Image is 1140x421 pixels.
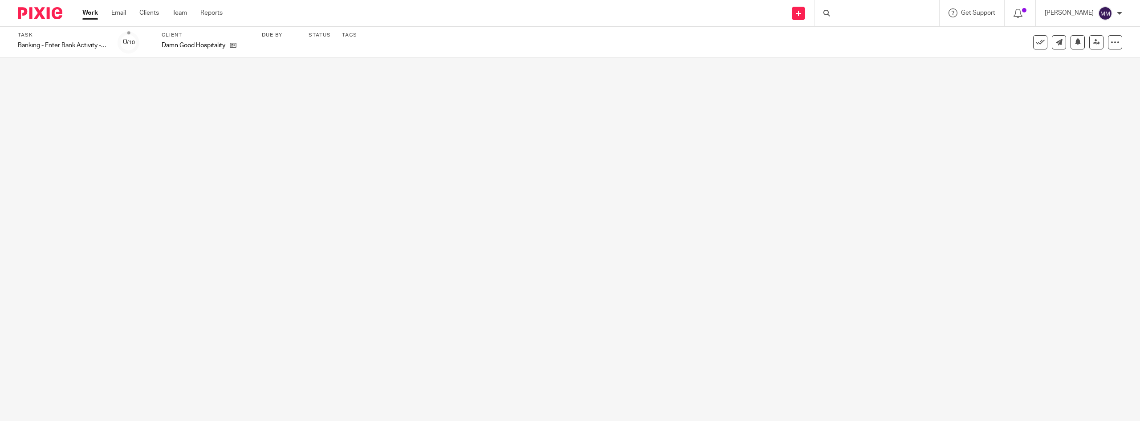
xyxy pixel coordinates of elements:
p: [PERSON_NAME] [1045,8,1094,17]
a: Work [82,8,98,17]
img: svg%3E [1098,6,1112,20]
span: Get Support [961,10,995,16]
label: Task [18,32,107,39]
a: Reports [200,8,223,17]
div: 0 [123,37,135,47]
label: Due by [262,32,297,39]
label: Tags [342,32,357,39]
p: Damn Good Hospitality [162,41,225,50]
label: Status [309,32,331,39]
a: Email [111,8,126,17]
a: Team [172,8,187,17]
div: Banking - Enter Bank Activity - week 35 [18,41,107,50]
a: Clients [139,8,159,17]
i: Open client page [230,42,236,49]
small: /10 [127,40,135,45]
img: Pixie [18,7,62,19]
label: Client [162,32,251,39]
